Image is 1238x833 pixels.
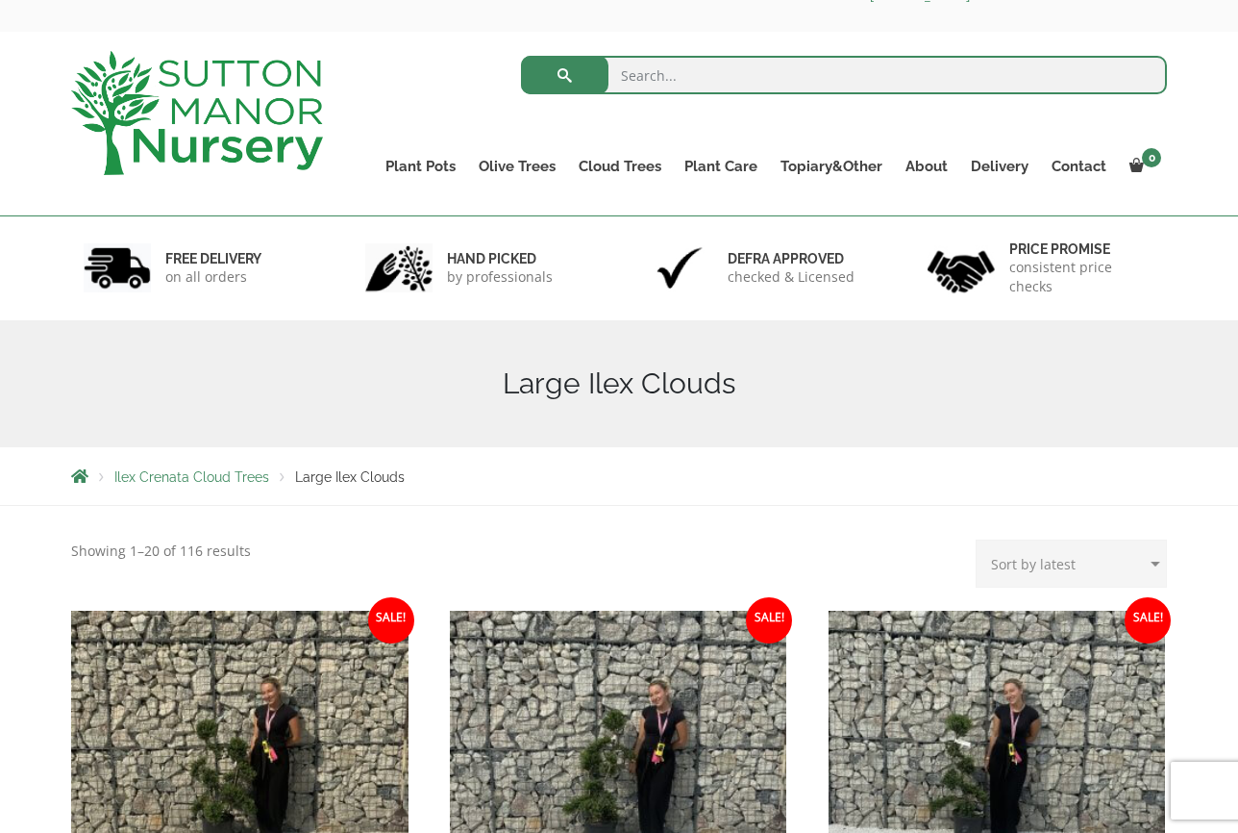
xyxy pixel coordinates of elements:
[1118,153,1167,180] a: 0
[728,250,854,267] h6: Defra approved
[447,250,553,267] h6: hand picked
[894,153,959,180] a: About
[71,51,323,175] img: logo
[467,153,567,180] a: Olive Trees
[447,267,553,287] p: by professionals
[368,597,414,644] span: Sale!
[746,597,792,644] span: Sale!
[673,153,769,180] a: Plant Care
[84,243,151,292] img: 1.jpg
[567,153,673,180] a: Cloud Trees
[165,250,261,267] h6: FREE DELIVERY
[728,267,854,287] p: checked & Licensed
[769,153,894,180] a: Topiary&Other
[976,540,1167,588] select: Shop order
[71,468,1167,484] nav: Breadcrumbs
[1009,258,1155,296] p: consistent price checks
[646,243,713,292] img: 3.jpg
[1125,597,1171,644] span: Sale!
[521,56,1168,94] input: Search...
[365,243,433,292] img: 2.jpg
[71,366,1167,401] h1: Large Ilex Clouds
[959,153,1040,180] a: Delivery
[114,469,269,485] a: Ilex Crenata Cloud Trees
[374,153,467,180] a: Plant Pots
[1040,153,1118,180] a: Contact
[165,267,261,287] p: on all orders
[928,239,995,297] img: 4.jpg
[71,540,251,563] p: Showing 1–20 of 116 results
[1009,240,1155,258] h6: Price promise
[295,469,405,485] span: Large Ilex Clouds
[1142,148,1161,167] span: 0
